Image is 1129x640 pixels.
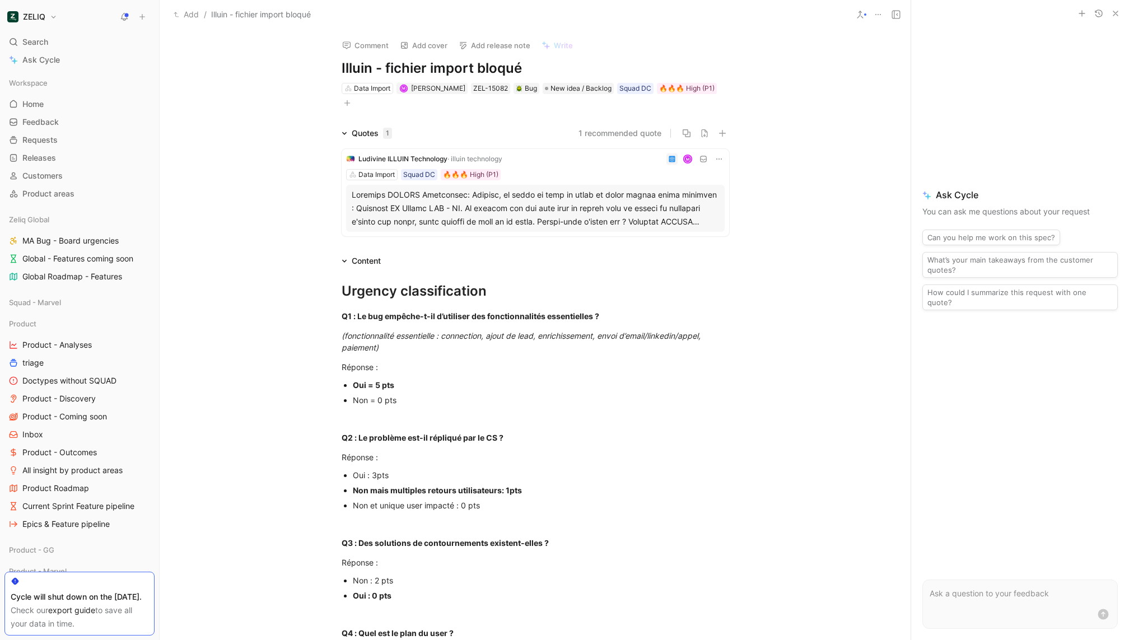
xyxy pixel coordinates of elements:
[353,380,394,390] strong: Oui = 5 pts
[684,155,691,162] div: M
[4,167,155,184] a: Customers
[4,9,60,25] button: ZELIQZELIQ
[11,604,148,630] div: Check our to save all your data in time.
[550,83,612,94] span: New idea / Backlog
[352,188,719,228] div: Loremips DOLORS Ametconsec: Adipisc, el seddo ei temp in utlab et dolor magnaa enima minimven : Q...
[211,8,311,21] span: Illuin - fichier import bloqué
[353,394,729,406] div: Non = 0 pts
[22,518,110,530] span: Epics & Feature pipeline
[342,628,454,638] strong: Q4 : Quel est le plan du user ?
[4,211,155,228] div: Zeliq Global
[4,541,155,562] div: Product - GG
[9,77,48,88] span: Workspace
[922,252,1118,278] button: What’s your main takeaways from the customer quotes?
[9,318,36,329] span: Product
[454,38,535,53] button: Add release note
[922,230,1060,245] button: Can you help me work on this spec?
[4,268,155,285] a: Global Roadmap - Features
[4,114,155,130] a: Feedback
[22,429,43,440] span: Inbox
[342,281,729,301] div: Urgency classification
[4,354,155,371] a: triage
[4,211,155,285] div: Zeliq GlobalMA Bug - Board urgenciesGlobal - Features coming soonGlobal Roadmap - Features
[401,85,407,91] div: M
[358,155,447,163] span: Ludivine ILLUIN Technology
[395,38,452,53] button: Add cover
[579,127,661,140] button: 1 recommended quote
[22,134,58,146] span: Requests
[353,469,729,481] div: Oui : 3pts
[22,253,133,264] span: Global - Features coming soon
[473,83,508,94] div: ZEL-15082
[22,99,44,110] span: Home
[4,444,155,461] a: Product - Outcomes
[22,339,92,351] span: Product - Analyses
[922,188,1118,202] span: Ask Cycle
[22,411,107,422] span: Product - Coming soon
[403,169,435,180] div: Squad DC
[342,557,729,568] div: Réponse :
[346,155,355,163] img: logo
[353,499,729,511] div: Non et unique user impacté : 0 pts
[337,38,394,53] button: Comment
[443,169,498,180] div: 🔥🔥🔥 High (P1)
[4,315,155,332] div: Product
[922,205,1118,218] p: You can ask me questions about your request
[4,563,155,583] div: Product - Marvel
[516,83,537,94] div: Bug
[4,96,155,113] a: Home
[4,294,155,314] div: Squad - Marvel
[4,337,155,353] a: Product - Analyses
[22,35,48,49] span: Search
[554,40,573,50] span: Write
[383,128,392,139] div: 1
[7,11,18,22] img: ZELIQ
[4,74,155,91] div: Workspace
[411,84,465,92] span: [PERSON_NAME]
[4,498,155,515] a: Current Sprint Feature pipeline
[922,284,1118,310] button: How could I summarize this request with one quote?
[4,541,155,558] div: Product - GG
[352,254,381,268] div: Content
[447,155,502,163] span: · illuin technology
[619,83,651,94] div: Squad DC
[354,83,390,94] div: Data Import
[22,116,59,128] span: Feedback
[171,8,202,21] button: Add
[9,544,54,555] span: Product - GG
[9,297,61,308] span: Squad - Marvel
[4,390,155,407] a: Product - Discovery
[204,8,207,21] span: /
[342,451,729,463] div: Réponse :
[22,393,96,404] span: Product - Discovery
[4,294,155,311] div: Squad - Marvel
[4,516,155,532] a: Epics & Feature pipeline
[22,375,116,386] span: Doctypes without SQUAD
[4,426,155,443] a: Inbox
[22,53,60,67] span: Ask Cycle
[11,590,148,604] div: Cycle will shut down on the [DATE].
[4,250,155,267] a: Global - Features coming soon
[4,480,155,497] a: Product Roadmap
[358,169,395,180] div: Data Import
[4,132,155,148] a: Requests
[337,127,396,140] div: Quotes1
[4,150,155,166] a: Releases
[536,38,578,53] button: Write
[4,563,155,580] div: Product - Marvel
[4,34,155,50] div: Search
[516,85,522,92] img: 🪲
[4,232,155,249] a: MA Bug - Board urgencies
[23,12,45,22] h1: ZELIQ
[4,315,155,532] div: ProductProduct - AnalysestriageDoctypes without SQUADProduct - DiscoveryProduct - Coming soonInbo...
[4,462,155,479] a: All insight by product areas
[4,408,155,425] a: Product - Coming soon
[352,127,392,140] div: Quotes
[342,361,729,373] div: Réponse :
[22,447,97,458] span: Product - Outcomes
[353,485,522,495] strong: Non mais multiples retours utilisateurs: 1pts
[22,483,89,494] span: Product Roadmap
[4,52,155,68] a: Ask Cycle
[9,214,49,225] span: Zeliq Global
[22,152,56,163] span: Releases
